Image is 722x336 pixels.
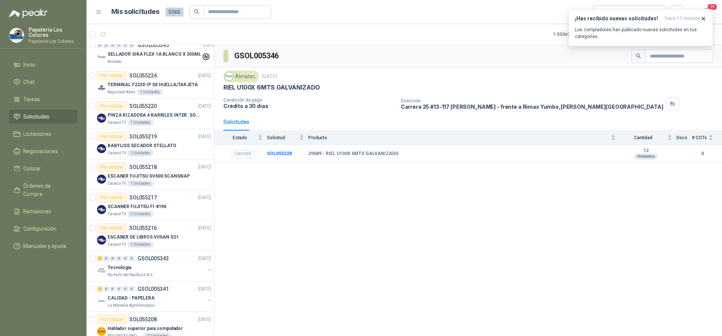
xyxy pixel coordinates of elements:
[692,131,722,144] th: # COTs
[97,296,106,306] img: Company Logo
[23,225,56,233] span: Configuración
[23,113,49,121] span: Solicitudes
[262,73,277,80] p: [DATE]
[108,150,126,156] p: Caracol TV
[97,223,126,233] div: Por cotizar
[23,95,40,103] span: Tareas
[97,266,106,275] img: Company Logo
[138,43,169,48] p: GSOL005345
[97,327,106,336] img: Company Logo
[108,272,153,278] p: Rio Fertil del Pacífico S.A.S.
[97,71,126,80] div: Por cotizar
[110,286,115,292] div: 0
[9,144,77,158] a: Negociaciones
[636,53,641,59] span: search
[129,103,157,109] p: SOL055220
[23,164,41,173] span: Cotizar
[86,190,214,220] a: Por cotizarSOL055217[DATE] Company LogoSCANNER FUJITSU FI-8190Caracol TV2 Unidades
[401,98,663,103] p: Dirección
[9,58,77,72] a: Inicio
[123,256,128,261] div: 0
[9,75,77,89] a: Chat
[123,43,128,48] div: 0
[620,148,672,154] b: 12
[97,53,106,62] img: Company Logo
[129,195,157,200] p: SOL055217
[575,15,662,22] h3: ¡Has recibido nuevas solicitudes!
[198,225,211,232] p: [DATE]
[127,211,153,217] div: 2 Unidades
[97,256,103,261] div: 1
[223,71,259,82] div: Almatec
[129,225,157,231] p: SOL055216
[97,102,126,111] div: Por cotizar
[108,303,155,309] p: La Montaña Agromercados
[97,132,126,141] div: Por cotizar
[665,15,701,22] span: hace 17 minutos
[110,256,115,261] div: 0
[308,151,399,157] b: 29689 - RIEL U100X 6MTS GALVANIZADO
[198,164,211,171] p: [DATE]
[9,109,77,124] a: Solicitudes
[553,28,602,40] div: 1 - 50 de 3156
[129,73,157,78] p: SOL055224
[203,42,216,49] p: [DATE]
[97,43,103,48] div: 0
[165,8,184,17] span: 5065
[97,163,126,172] div: Por cotizar
[198,72,211,79] p: [DATE]
[86,99,214,129] a: Por cotizarSOL055220[DATE] Company LogoPINZA RIZADORA 4 BARRILES INTER. SOL-GEL BABYLISS SECADOR ...
[108,142,176,149] p: BABYLISS SECADOR STELLATO
[97,144,106,153] img: Company Logo
[97,83,106,92] img: Company Logo
[97,286,103,292] div: 1
[234,50,280,62] h3: GSOL005346
[108,264,131,271] p: Tecnologia
[223,84,320,91] p: RIEL U100X 6MTS GALVANIZADO
[97,114,106,123] img: Company Logo
[225,72,233,81] img: Company Logo
[108,173,190,180] p: ESCANER FUJITSU SV600 SCANSNAP
[138,256,169,261] p: GSOL005343
[9,161,77,176] a: Cotizar
[127,150,153,156] div: 1 Unidades
[108,181,126,187] p: Caracol TV
[214,131,267,144] th: Estado
[110,43,115,48] div: 0
[129,43,135,48] div: 0
[97,205,106,214] img: Company Logo
[223,103,395,109] p: Crédito a 30 días
[707,3,717,11] span: 19
[9,92,77,106] a: Tareas
[129,286,135,292] div: 0
[97,193,126,202] div: Por cotizar
[127,120,153,126] div: 1 Unidades
[103,286,109,292] div: 0
[223,135,256,140] span: Estado
[198,316,211,323] p: [DATE]
[575,26,707,40] p: Los compradores han publicado nuevas solicitudes en tus categorías.
[127,181,153,187] div: 1 Unidades
[108,81,198,88] p: TERMINAL F22/ID IP DE HUELLA/TARJETA
[137,89,163,95] div: 1 Unidades
[127,242,153,248] div: 1 Unidades
[23,147,58,155] span: Negociaciones
[108,211,126,217] p: Caracol TV
[97,254,212,278] a: 1 0 0 0 0 0 GSOL005343[DATE] Company LogoTecnologiaRio Fertil del Pacífico S.A.S.
[116,286,122,292] div: 0
[692,135,707,140] span: # COTs
[97,284,212,309] a: 1 0 0 0 0 0 GSOL005341[DATE] Company LogoCALIDAD - PAPELERALa Montaña Agromercados
[86,68,214,99] a: Por cotizarSOL055224[DATE] Company LogoTERMINAL F22/ID IP DE HUELLA/TARJETASeguridad Atlas1 Unidades
[620,135,666,140] span: Cantidad
[29,27,77,38] p: Papelería Los Colores
[194,9,199,14] span: search
[97,236,106,245] img: Company Logo
[138,286,169,292] p: GSOL005341
[267,135,298,140] span: Solicitud
[23,130,51,138] span: Licitaciones
[103,256,109,261] div: 0
[223,118,249,126] div: Solicitudes
[108,89,135,95] p: Seguridad Atlas
[9,239,77,253] a: Manuales y ayuda
[198,286,211,293] p: [DATE]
